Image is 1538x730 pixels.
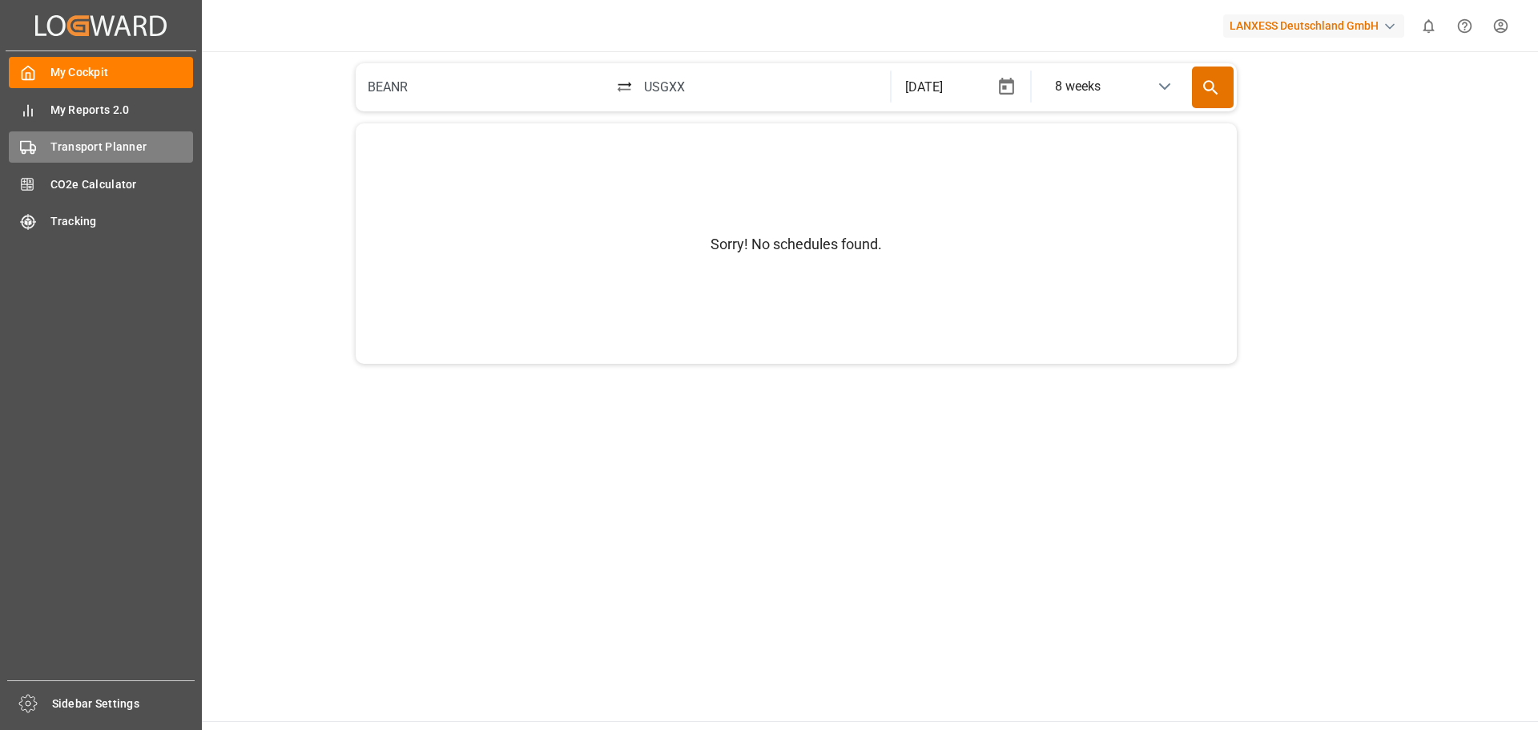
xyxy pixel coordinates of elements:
[9,206,193,237] a: Tracking
[1447,8,1483,44] button: Help Center
[9,57,193,88] a: My Cockpit
[50,213,194,230] span: Tracking
[50,139,194,155] span: Transport Planner
[634,67,887,107] input: City / Port of arrival
[9,168,193,200] a: CO2e Calculator
[1192,67,1234,108] button: Search
[359,67,611,107] input: City / Port of departure
[9,94,193,125] a: My Reports 2.0
[1223,10,1411,41] button: LANXESS Deutschland GmbH
[711,233,882,255] p: Sorry! No schedules found.
[1055,77,1101,96] div: 8 weeks
[1411,8,1447,44] button: show 0 new notifications
[50,64,194,81] span: My Cockpit
[9,131,193,163] a: Transport Planner
[50,176,194,193] span: CO2e Calculator
[52,696,195,712] span: Sidebar Settings
[1223,14,1404,38] div: LANXESS Deutschland GmbH
[50,102,194,119] span: My Reports 2.0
